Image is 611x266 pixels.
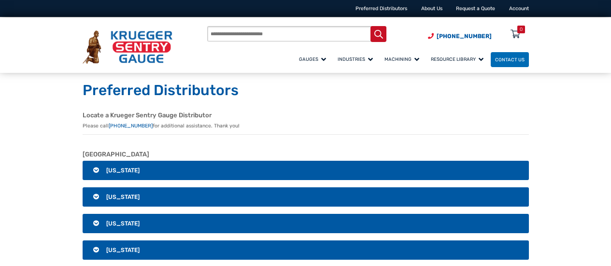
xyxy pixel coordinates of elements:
[106,167,140,174] span: [US_STATE]
[491,52,529,67] a: Contact Us
[83,122,529,130] p: Please call for additional assistance. Thank you!
[109,123,153,129] a: [PHONE_NUMBER]
[299,56,326,62] span: Gauges
[355,5,407,12] a: Preferred Distributors
[421,5,442,12] a: About Us
[106,194,140,200] span: [US_STATE]
[106,247,140,253] span: [US_STATE]
[509,5,529,12] a: Account
[333,51,380,68] a: Industries
[83,82,529,100] h1: Preferred Distributors
[431,56,483,62] span: Resource Library
[338,56,373,62] span: Industries
[456,5,495,12] a: Request a Quote
[380,51,426,68] a: Machining
[495,57,525,62] span: Contact Us
[83,151,529,158] h2: [GEOGRAPHIC_DATA]
[520,26,523,33] div: 0
[83,30,172,64] img: Krueger Sentry Gauge
[437,33,492,40] span: [PHONE_NUMBER]
[428,32,492,41] a: Phone Number (920) 434-8860
[384,56,419,62] span: Machining
[83,112,529,119] h2: Locate a Krueger Sentry Gauge Distributor
[106,220,140,227] span: [US_STATE]
[426,51,491,68] a: Resource Library
[295,51,333,68] a: Gauges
